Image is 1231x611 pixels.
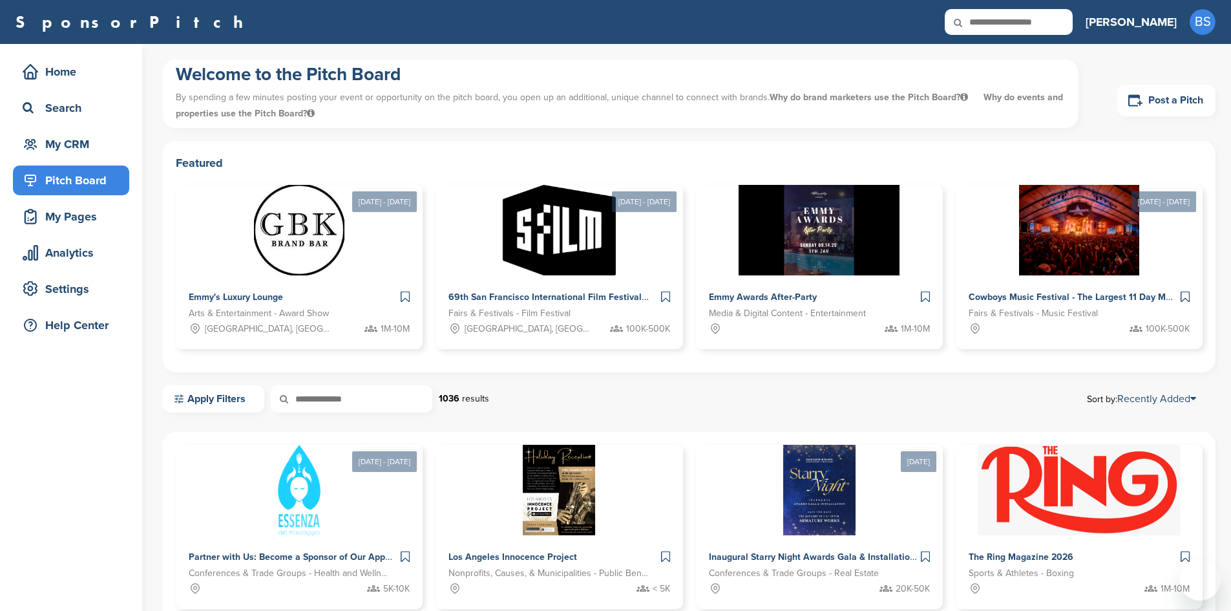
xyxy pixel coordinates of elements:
a: Help Center [13,310,129,340]
h3: [PERSON_NAME] [1086,13,1177,31]
img: Sponsorpitch & [278,445,320,535]
div: Analytics [19,241,129,264]
div: Pitch Board [19,169,129,192]
div: [DATE] - [DATE] [352,451,417,472]
div: [DATE] - [DATE] [1131,191,1196,212]
h1: Welcome to the Pitch Board [176,63,1066,86]
div: [DATE] - [DATE] [352,191,417,212]
span: Why do brand marketers use the Pitch Board? [770,92,971,103]
a: [PERSON_NAME] [1086,8,1177,36]
img: Sponsorpitch & [783,445,856,535]
a: [DATE] - [DATE] Sponsorpitch & Emmy's Luxury Lounge Arts & Entertainment - Award Show [GEOGRAPHIC... [176,164,423,349]
a: [DATE] - [DATE] Sponsorpitch & 69th San Francisco International Film Festival Fairs & Festivals -... [436,164,682,349]
div: Search [19,96,129,120]
span: Emmy's Luxury Lounge [189,292,283,303]
span: 100K-500K [1146,322,1190,336]
h2: Featured [176,154,1203,172]
span: Fairs & Festivals - Music Festival [969,306,1098,321]
span: 100K-500K [626,322,670,336]
span: Sports & Athletes - Boxing [969,566,1074,581]
a: Sponsorpitch & The Ring Magazine 2026 Sports & Athletes - Boxing 1M-10M [956,445,1203,609]
div: My Pages [19,205,129,228]
a: [DATE] Sponsorpitch & Inaugural Starry Night Awards Gala & Installation Conferences & Trade Group... [696,424,943,609]
a: Home [13,57,129,87]
span: 20K-50K [896,582,930,596]
span: Partner with Us: Become a Sponsor of Our App [189,552,385,563]
div: Settings [19,277,129,301]
a: Post a Pitch [1117,85,1215,116]
a: Search [13,93,129,123]
div: [DATE] - [DATE] [612,191,677,212]
div: Home [19,60,129,83]
span: Inaugural Starry Night Awards Gala & Installation [709,552,915,563]
span: [GEOGRAPHIC_DATA], [GEOGRAPHIC_DATA] [205,322,332,336]
span: 1M-10M [901,322,930,336]
a: [DATE] - [DATE] Sponsorpitch & Partner with Us: Become a Sponsor of Our App Conferences & Trade G... [176,424,423,609]
a: Settings [13,274,129,304]
span: 69th San Francisco International Film Festival [448,292,642,303]
span: 1M-10M [1161,582,1190,596]
span: Conferences & Trade Groups - Health and Wellness [189,566,390,581]
div: [DATE] [901,451,936,472]
a: Sponsorpitch & Los Angeles Innocence Project Nonprofits, Causes, & Municipalities - Public Benefi... [436,445,682,609]
img: Sponsorpitch & [978,445,1181,535]
span: Emmy Awards After-Party [709,292,817,303]
a: Recently Added [1117,392,1196,405]
span: < 5K [653,582,670,596]
span: Conferences & Trade Groups - Real Estate [709,566,879,581]
a: Apply Filters [163,385,264,413]
span: Nonprofits, Causes, & Municipalities - Public Benefit [448,566,650,581]
img: Sponsorpitch & [739,185,900,275]
iframe: Button to launch messaging window [1179,559,1221,601]
div: My CRM [19,133,129,156]
span: Arts & Entertainment - Award Show [189,306,329,321]
span: results [462,393,489,404]
a: Sponsorpitch & Emmy Awards After-Party Media & Digital Content - Entertainment 1M-10M [696,185,943,349]
span: Los Angeles Innocence Project [448,552,577,563]
span: 1M-10M [381,322,410,336]
span: Fairs & Festivals - Film Festival [448,306,571,321]
a: Analytics [13,238,129,268]
a: My Pages [13,202,129,231]
img: Sponsorpitch & [254,185,344,275]
span: [GEOGRAPHIC_DATA], [GEOGRAPHIC_DATA] [465,322,592,336]
span: Media & Digital Content - Entertainment [709,306,866,321]
img: Sponsorpitch & [503,185,616,275]
strong: 1036 [439,393,459,404]
span: 5K-10K [383,582,410,596]
span: Sort by: [1087,394,1196,404]
a: My CRM [13,129,129,159]
p: By spending a few minutes posting your event or opportunity on the pitch board, you open up an ad... [176,86,1066,125]
span: The Ring Magazine 2026 [969,552,1073,563]
a: Pitch Board [13,166,129,195]
a: [DATE] - [DATE] Sponsorpitch & Cowboys Music Festival - The Largest 11 Day Music Festival in [GEO... [956,164,1203,349]
a: SponsorPitch [16,14,251,30]
img: Sponsorpitch & [1019,185,1140,275]
div: Help Center [19,314,129,337]
img: Sponsorpitch & [523,445,595,535]
span: BS [1190,9,1215,35]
